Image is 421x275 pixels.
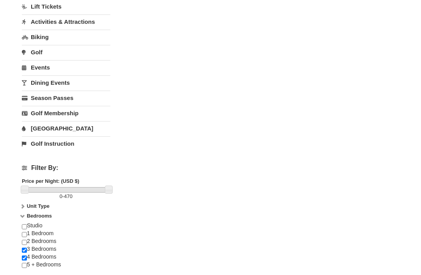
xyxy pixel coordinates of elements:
span: 470 [64,193,73,199]
strong: Unit Type [27,203,50,209]
strong: Price per Night: (USD $) [22,178,79,184]
label: - [22,193,110,200]
a: Golf Instruction [22,136,110,151]
a: Events [22,60,110,75]
a: Dining Events [22,75,110,90]
a: Biking [22,30,110,44]
h4: Filter By: [22,164,110,171]
a: Activities & Attractions [22,14,110,29]
a: Golf Membership [22,106,110,120]
a: [GEOGRAPHIC_DATA] [22,121,110,136]
strong: Bedrooms [27,213,52,219]
span: 0 [60,193,62,199]
a: Season Passes [22,91,110,105]
a: Golf [22,45,110,59]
